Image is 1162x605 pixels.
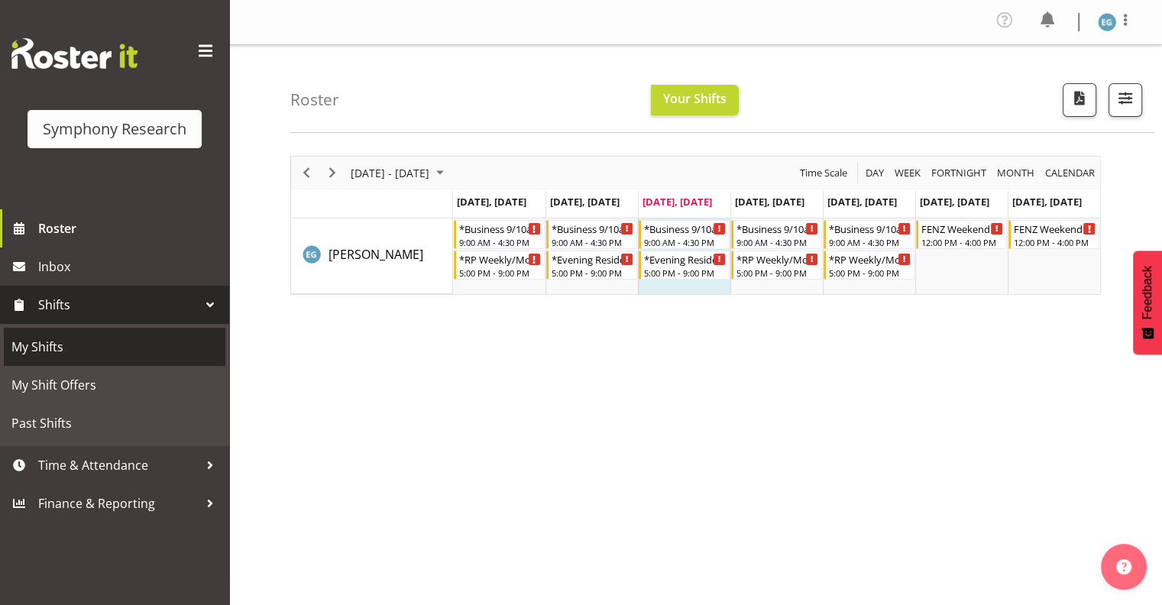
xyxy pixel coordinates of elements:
div: FENZ Weekend [1014,221,1096,236]
span: Month [995,163,1036,183]
span: [DATE], [DATE] [1012,195,1082,209]
button: Timeline Month [995,163,1037,183]
button: Timeline Week [892,163,924,183]
button: Filter Shifts [1109,83,1142,117]
div: 5:00 PM - 9:00 PM [644,267,726,279]
div: 9:00 AM - 4:30 PM [552,236,633,248]
div: *Business 9/10am ~ 4:30pm [829,221,911,236]
div: *Evening Residential Shift 5-9pm [552,251,633,267]
span: [DATE], [DATE] [735,195,804,209]
span: Fortnight [930,163,988,183]
span: Past Shifts [11,412,218,435]
img: evelyn-gray1866.jpg [1098,13,1116,31]
div: Evelyn Gray"s event - *Business 9/10am ~ 4:30pm Begin From Tuesday, September 2, 2025 at 9:00:00 ... [546,220,637,249]
a: [PERSON_NAME] [329,245,423,264]
div: Evelyn Gray"s event - *RP Weekly/Monthly Tracks Begin From Thursday, September 4, 2025 at 5:00:00... [731,251,822,280]
span: My Shifts [11,335,218,358]
div: *Business 9/10am ~ 4:30pm [736,221,818,236]
div: 9:00 AM - 4:30 PM [459,236,541,248]
span: Roster [38,217,222,240]
button: Your Shifts [651,85,739,115]
div: 12:00 PM - 4:00 PM [1014,236,1096,248]
div: *Business 9/10am ~ 4:30pm [644,221,726,236]
div: Symphony Research [43,118,186,141]
span: Time Scale [798,163,849,183]
div: *RP Weekly/Monthly Tracks [829,251,911,267]
span: [DATE] - [DATE] [349,163,431,183]
button: Download a PDF of the roster according to the set date range. [1063,83,1096,117]
span: calendar [1044,163,1096,183]
span: Week [893,163,922,183]
td: Evelyn Gray resource [291,218,453,294]
button: Time Scale [798,163,850,183]
a: Past Shifts [4,404,225,442]
button: September 01 - 07, 2025 [348,163,451,183]
div: Evelyn Gray"s event - *Evening Residential Shift 5-9pm Begin From Wednesday, September 3, 2025 at... [639,251,730,280]
img: help-xxl-2.png [1116,559,1131,574]
span: [DATE], [DATE] [642,195,712,209]
div: Timeline Week of September 3, 2025 [290,156,1101,295]
div: Evelyn Gray"s event - *RP Weekly/Monthly Tracks Begin From Monday, September 1, 2025 at 5:00:00 P... [454,251,545,280]
img: Rosterit website logo [11,38,138,69]
span: My Shift Offers [11,374,218,396]
button: Feedback - Show survey [1133,251,1162,354]
button: Timeline Day [863,163,887,183]
div: 9:00 AM - 4:30 PM [644,236,726,248]
div: Evelyn Gray"s event - *Business 9/10am ~ 4:30pm Begin From Monday, September 1, 2025 at 9:00:00 A... [454,220,545,249]
div: 5:00 PM - 9:00 PM [736,267,818,279]
div: Evelyn Gray"s event - *Business 9/10am ~ 4:30pm Begin From Friday, September 5, 2025 at 9:00:00 A... [824,220,914,249]
span: Feedback [1141,266,1154,319]
div: *Business 9/10am ~ 4:30pm [552,221,633,236]
div: Evelyn Gray"s event - *Evening Residential Shift 5-9pm Begin From Tuesday, September 2, 2025 at 5... [546,251,637,280]
span: [DATE], [DATE] [920,195,989,209]
span: Inbox [38,255,222,278]
div: FENZ Weekend [921,221,1003,236]
div: 9:00 AM - 4:30 PM [829,236,911,248]
div: 5:00 PM - 9:00 PM [829,267,911,279]
button: Next [322,163,343,183]
div: *Evening Residential Shift 5-9pm [644,251,726,267]
a: My Shift Offers [4,366,225,404]
div: Evelyn Gray"s event - FENZ Weekend Begin From Saturday, September 6, 2025 at 12:00:00 PM GMT+12:0... [916,220,1007,249]
span: Time & Attendance [38,454,199,477]
div: Previous [293,157,319,189]
div: 5:00 PM - 9:00 PM [552,267,633,279]
div: *Business 9/10am ~ 4:30pm [459,221,541,236]
div: Evelyn Gray"s event - FENZ Weekend Begin From Sunday, September 7, 2025 at 12:00:00 PM GMT+12:00 ... [1008,220,1099,249]
button: Fortnight [929,163,989,183]
div: 12:00 PM - 4:00 PM [921,236,1003,248]
span: [DATE], [DATE] [827,195,897,209]
div: Evelyn Gray"s event - *RP Weekly/Monthly Tracks Begin From Friday, September 5, 2025 at 5:00:00 P... [824,251,914,280]
h4: Roster [290,91,339,108]
span: Day [864,163,885,183]
span: [PERSON_NAME] [329,246,423,263]
div: 5:00 PM - 9:00 PM [459,267,541,279]
button: Month [1043,163,1098,183]
div: 9:00 AM - 4:30 PM [736,236,818,248]
span: [DATE], [DATE] [457,195,526,209]
a: My Shifts [4,328,225,366]
div: Evelyn Gray"s event - *Business 9/10am ~ 4:30pm Begin From Wednesday, September 3, 2025 at 9:00:0... [639,220,730,249]
div: Evelyn Gray"s event - *Business 9/10am ~ 4:30pm Begin From Thursday, September 4, 2025 at 9:00:00... [731,220,822,249]
button: Previous [296,163,317,183]
div: *RP Weekly/Monthly Tracks [459,251,541,267]
span: Your Shifts [663,90,727,107]
span: Shifts [38,293,199,316]
div: Next [319,157,345,189]
table: Timeline Week of September 3, 2025 [453,218,1100,294]
div: *RP Weekly/Monthly Tracks [736,251,818,267]
span: Finance & Reporting [38,492,199,515]
span: [DATE], [DATE] [550,195,620,209]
